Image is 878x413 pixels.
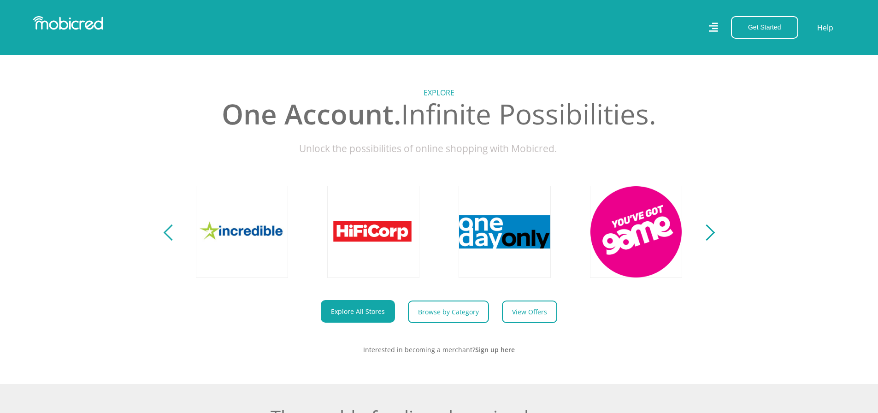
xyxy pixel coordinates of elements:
button: Get Started [731,16,798,39]
p: Unlock the possibilities of online shopping with Mobicred. [183,142,695,156]
a: View Offers [502,301,557,323]
a: Help [817,22,834,34]
span: One Account. [222,95,401,133]
img: Mobicred [33,16,103,30]
h2: Infinite Possibilities. [183,97,695,130]
a: Explore All Stores [321,300,395,323]
p: Interested in becoming a merchant? [183,345,695,354]
h5: Explore [183,88,695,97]
button: Previous [166,223,177,241]
button: Next [701,223,713,241]
a: Sign up here [475,345,515,354]
a: Browse by Category [408,301,489,323]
